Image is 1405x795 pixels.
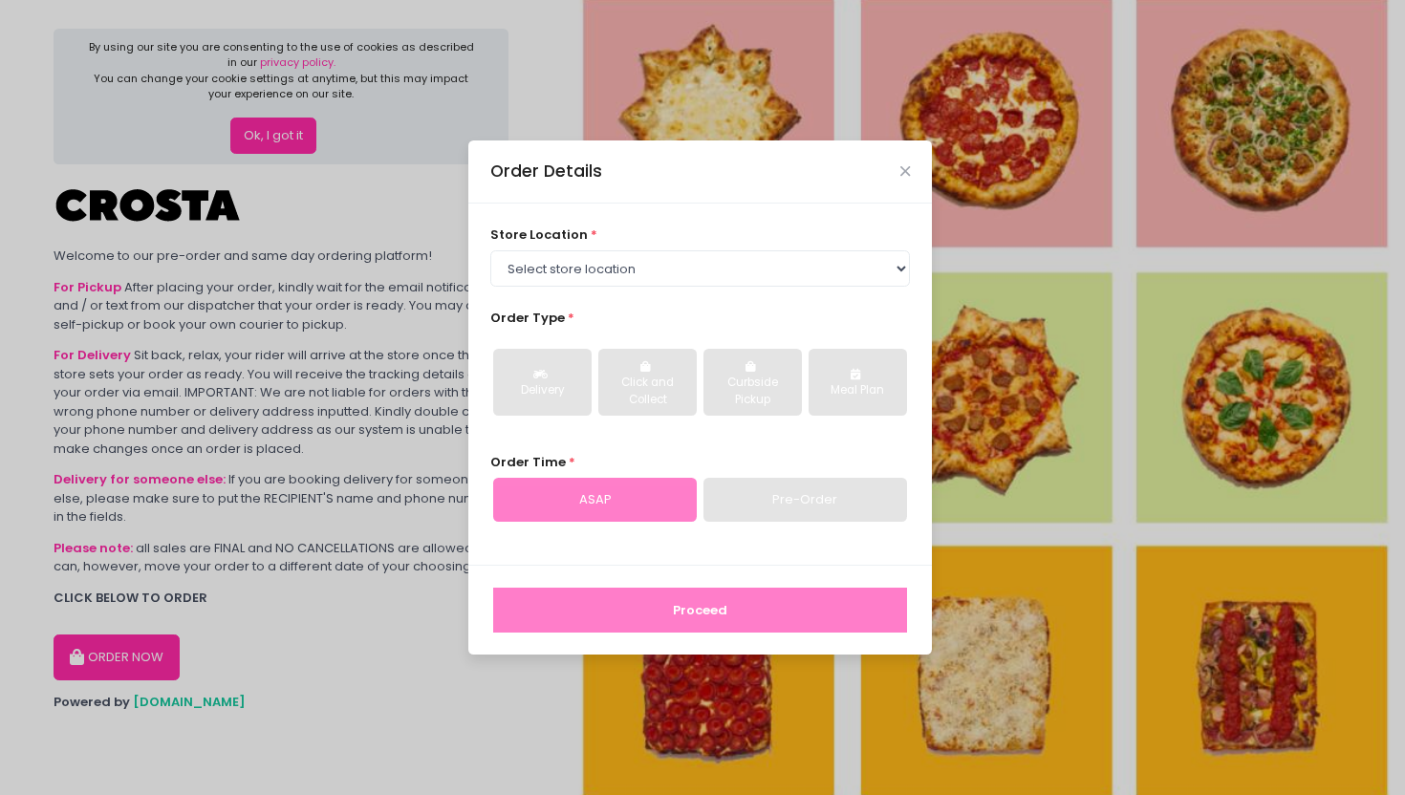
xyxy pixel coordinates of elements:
span: Order Time [490,453,566,471]
button: Click and Collect [598,349,697,416]
span: store location [490,226,588,244]
button: Delivery [493,349,592,416]
div: Curbside Pickup [717,375,789,408]
span: Order Type [490,309,565,327]
div: Order Details [490,159,602,183]
div: Click and Collect [612,375,683,408]
button: Proceed [493,588,907,634]
div: Delivery [507,382,578,399]
button: Close [900,166,910,176]
button: Curbside Pickup [703,349,802,416]
button: Meal Plan [809,349,907,416]
div: Meal Plan [822,382,894,399]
